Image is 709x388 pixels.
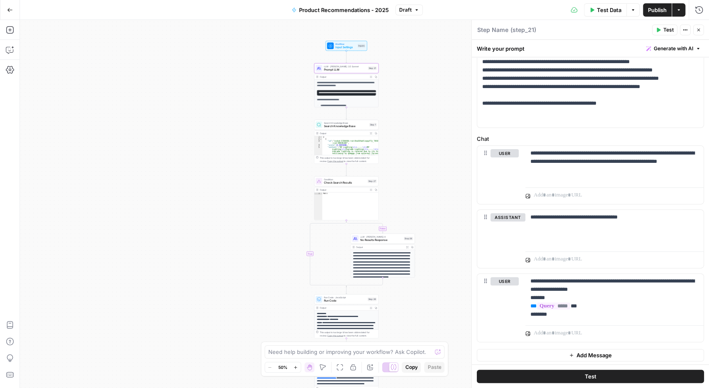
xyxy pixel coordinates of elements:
[584,3,626,17] button: Test Data
[402,362,421,373] button: Copy
[314,136,322,138] div: 1
[477,210,519,268] div: assistant
[424,362,444,373] button: Paste
[314,144,322,146] div: 4
[310,220,346,287] g: Edge from step_27 to step_27-conditional-end
[577,351,612,359] span: Add Message
[324,121,368,125] span: Search Knowledge Base
[314,120,378,164] div: Search Knowledge BaseSearch Knowledge BaseStep 1Output[ { "id":"vsdid:5786406:rid:0na554wVlxqspYT...
[320,188,367,192] div: Output
[368,297,377,301] div: Step 26
[654,45,693,52] span: Generate with AI
[335,45,356,49] span: Input Settings
[472,40,709,57] div: Write your prompt
[369,123,377,127] div: Step 1
[346,286,347,294] g: Edge from step_27-conditional-end to step_26
[320,75,367,79] div: Output
[320,156,377,163] div: This output is too large & has been abbreviated for review. to view the full content.
[314,138,322,140] div: 2
[314,140,322,144] div: 3
[404,237,413,241] div: Step 28
[491,277,519,285] button: user
[346,277,383,287] g: Edge from step_28 to step_27-conditional-end
[663,26,674,34] span: Test
[652,25,677,35] button: Test
[368,179,377,183] div: Step 27
[320,138,322,140] span: Toggle code folding, rows 2 through 6
[314,146,322,200] div: 5
[346,220,383,233] g: Edge from step_27 to step_28
[320,132,367,135] div: Output
[360,238,402,242] span: No Results Response
[320,136,322,138] span: Toggle code folding, rows 1 through 7
[405,363,417,371] span: Copy
[477,274,519,342] div: user
[491,149,519,157] button: user
[427,363,441,371] span: Paste
[584,372,596,381] span: Test
[324,65,366,68] span: LLM · [PERSON_NAME] 3.5 Sonnet
[327,160,343,162] span: Copy the output
[320,331,377,337] div: This output is too large & has been abbreviated for review. to view the full content.
[299,6,389,14] span: Product Recommendations - 2025
[346,107,347,119] g: Edge from step_21 to step_1
[399,6,412,14] span: Draft
[356,246,403,249] div: Output
[477,135,704,143] label: Chat
[368,66,377,70] div: Step 21
[358,44,366,48] div: Inputs
[324,124,368,128] span: Search Knowledge Base
[491,213,525,221] button: assistant
[360,235,402,238] span: LLM · [PERSON_NAME] 4
[477,349,704,361] button: Add Message
[395,5,423,15] button: Draft
[320,306,367,309] div: Output
[477,146,519,204] div: user
[324,181,366,185] span: Check Search Results
[314,176,378,220] div: ConditionCheck Search ResultsStep 27Outputnull
[327,334,343,337] span: Copy the output
[643,43,704,54] button: Generate with AI
[510,26,536,34] span: ( step_21 )
[324,296,366,299] span: Run Code · JavaScript
[314,192,322,194] div: 1
[324,299,366,303] span: Run Code
[477,370,704,383] button: Test
[335,42,356,46] span: Workflow
[278,364,287,371] span: 50%
[324,178,366,181] span: Condition
[643,3,672,17] button: Publish
[346,51,347,63] g: Edge from start to step_21
[287,3,394,17] button: Product Recommendations - 2025
[324,68,366,72] span: Prompt LLM
[648,6,667,14] span: Publish
[314,41,378,51] div: WorkflowInput SettingsInputs
[346,164,347,176] g: Edge from step_1 to step_27
[597,6,621,14] span: Test Data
